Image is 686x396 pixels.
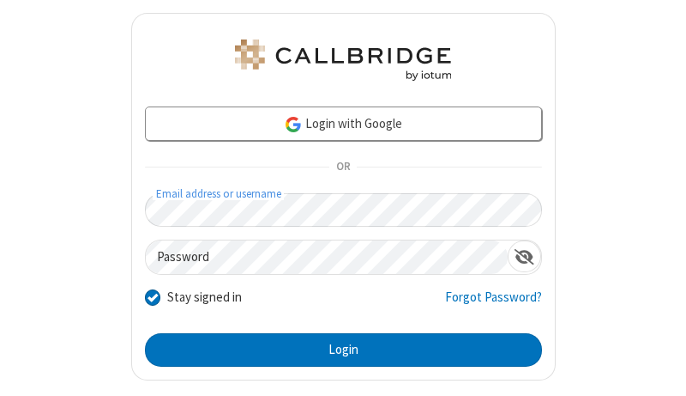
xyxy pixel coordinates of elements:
[329,155,357,180] span: OR
[167,288,242,308] label: Stay signed in
[232,40,454,81] img: Astra
[145,193,542,227] input: Email address or username
[445,288,542,320] a: Forgot Password?
[508,241,541,272] div: Show password
[146,241,508,274] input: Password
[145,333,542,368] button: Login
[284,115,303,134] img: google-icon.png
[643,351,673,384] iframe: Chat
[145,107,542,141] a: Login with Google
